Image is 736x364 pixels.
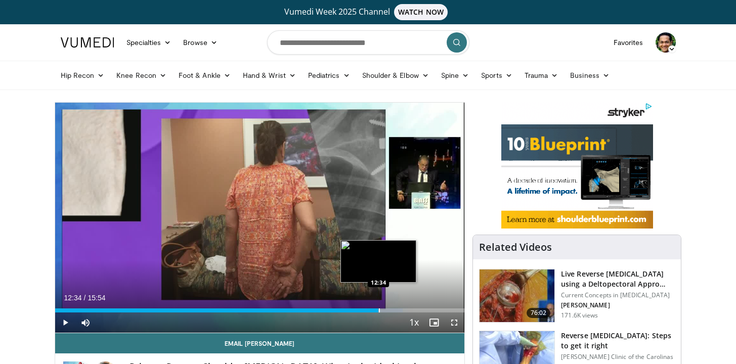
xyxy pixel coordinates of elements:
[480,269,554,322] img: 684033_3.png.150x105_q85_crop-smart_upscale.jpg
[424,312,444,333] button: Enable picture-in-picture mode
[479,269,675,323] a: 76:02 Live Reverse [MEDICAL_DATA] using a Deltopectoral Appro… Current Concepts in [MEDICAL_DATA]...
[561,353,675,361] p: [PERSON_NAME] Clinic of the Carolinas
[435,65,475,85] a: Spine
[479,241,552,253] h4: Related Videos
[561,331,675,351] h3: Reverse [MEDICAL_DATA]: Steps to get it right
[394,4,448,20] span: WATCH NOW
[561,311,598,320] p: 171.6K views
[62,4,674,20] a: Vumedi Week 2025 ChannelWATCH NOW
[561,269,675,289] h3: Live Reverse [MEDICAL_DATA] using a Deltopectoral Appro…
[564,65,616,85] a: Business
[64,294,82,302] span: 12:34
[475,65,518,85] a: Sports
[608,32,650,53] a: Favorites
[518,65,565,85] a: Trauma
[561,291,675,299] p: Current Concepts in [MEDICAL_DATA]
[55,308,465,312] div: Progress Bar
[656,32,676,53] img: Avatar
[84,294,86,302] span: /
[444,312,464,333] button: Fullscreen
[356,65,435,85] a: Shoulder & Elbow
[527,308,551,318] span: 76:02
[55,312,75,333] button: Play
[404,312,424,333] button: Playback Rate
[110,65,172,85] a: Knee Recon
[55,333,465,353] a: Email [PERSON_NAME]
[61,37,114,48] img: VuMedi Logo
[302,65,356,85] a: Pediatrics
[75,312,96,333] button: Mute
[177,32,224,53] a: Browse
[561,301,675,309] p: [PERSON_NAME]
[172,65,237,85] a: Foot & Ankle
[55,103,465,333] video-js: Video Player
[88,294,105,302] span: 15:54
[120,32,178,53] a: Specialties
[501,102,653,229] iframe: Advertisement
[237,65,302,85] a: Hand & Wrist
[55,65,111,85] a: Hip Recon
[340,240,416,283] img: image.jpeg
[267,30,469,55] input: Search topics, interventions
